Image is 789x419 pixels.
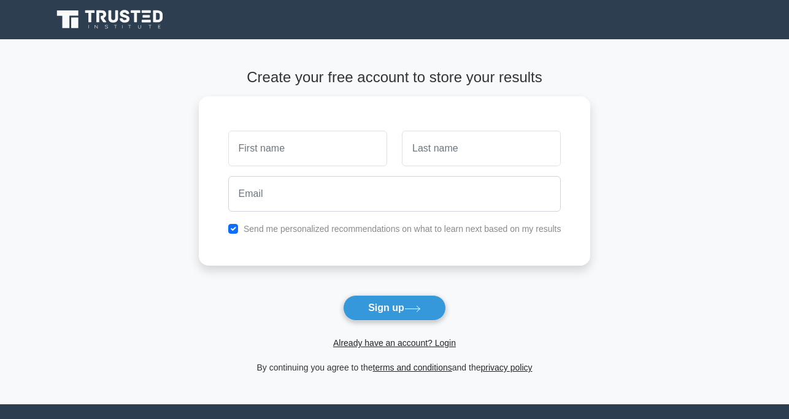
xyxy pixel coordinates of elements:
input: Last name [402,131,561,166]
input: Email [228,176,561,212]
a: Already have an account? Login [333,338,456,348]
label: Send me personalized recommendations on what to learn next based on my results [244,224,561,234]
div: By continuing you agree to the and the [191,360,598,375]
h4: Create your free account to store your results [199,69,591,86]
input: First name [228,131,387,166]
a: terms and conditions [373,363,452,372]
a: privacy policy [481,363,533,372]
button: Sign up [343,295,446,321]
